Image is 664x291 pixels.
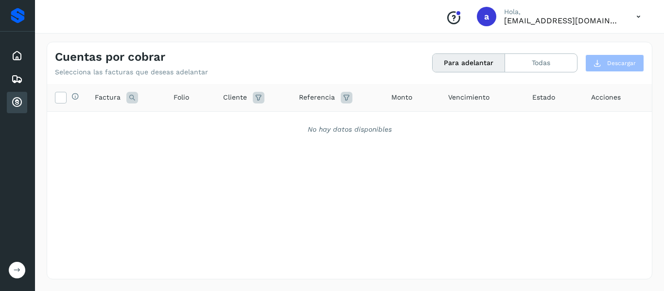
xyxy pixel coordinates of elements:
h4: Cuentas por cobrar [55,50,165,64]
span: Folio [174,92,189,103]
span: Factura [95,92,121,103]
p: Hola, [504,8,621,16]
div: Embarques [7,68,27,90]
span: Monto [391,92,412,103]
button: Todas [505,54,577,72]
span: Estado [532,92,555,103]
p: Selecciona las facturas que deseas adelantar [55,68,208,76]
span: Cliente [223,92,247,103]
button: Para adelantar [433,54,505,72]
button: Descargar [585,54,644,72]
div: No hay datos disponibles [60,124,639,135]
span: Descargar [607,59,636,68]
span: Vencimiento [448,92,489,103]
span: Acciones [591,92,621,103]
span: Referencia [299,92,335,103]
div: Inicio [7,45,27,67]
p: a.tamac@hotmail.com [504,16,621,25]
div: Cuentas por cobrar [7,92,27,113]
